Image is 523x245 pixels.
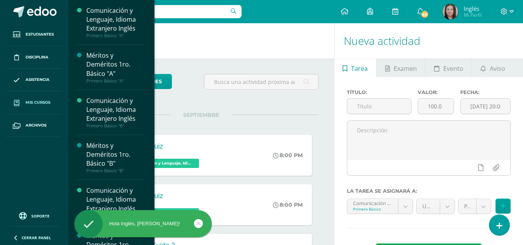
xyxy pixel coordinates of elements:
[122,142,201,151] div: Midterm Quiz
[273,152,303,159] div: 8:00 PM
[394,59,417,78] span: Examen
[86,51,145,78] div: Méritos y Deméritos 1ro. Básico "A"
[86,96,145,128] a: Comunicación y Lenguaje, Idioma Extranjero InglésPrimero Básico "B"
[6,46,62,69] a: Disciplina
[353,206,393,212] div: Primero Básico
[347,199,413,214] a: Comunicación y Lenguaje, Idioma Extranjero Inglés 'A'Primero Básico
[461,99,510,114] input: Fecha de entrega
[347,89,412,95] label: Título:
[26,99,50,106] span: Mis cursos
[6,23,62,46] a: Estudiantes
[334,58,376,77] a: Tarea
[26,77,50,83] span: Asistencia
[74,220,212,227] div: Hola Inglés, [PERSON_NAME]!
[122,208,199,218] span: Comunicación y Lenguaje, Idioma Extranjero Inglés 'B'
[6,91,62,114] a: Mis cursos
[425,58,472,77] a: Evento
[204,74,318,89] input: Busca una actividad próxima aquí...
[6,114,62,137] a: Archivos
[86,78,145,84] div: Primero Básico "A"
[472,58,513,77] a: Aviso
[77,23,325,58] h1: Actividades
[417,199,454,214] a: Unidad 4
[418,99,454,114] input: Puntos máximos
[377,58,425,77] a: Examen
[418,89,454,95] label: Valor:
[353,199,393,206] div: Comunicación y Lenguaje, Idioma Extranjero Inglés 'A'
[86,141,145,173] a: Méritos y Deméritos 1ro. Básico "B"Primero Básico "B"
[442,4,458,19] img: e03ec1ec303510e8e6f60bf4728ca3bf.png
[464,199,470,214] span: Parcial (10.0%)
[464,5,482,12] span: Inglés
[86,51,145,83] a: Méritos y Deméritos 1ro. Básico "A"Primero Básico "A"
[86,186,145,213] div: Comunicación y Lenguaje, Idioma Extranjero Inglés
[86,186,145,218] a: Comunicación y Lenguaje, Idioma Extranjero InglésPrimero Básico "C"
[422,199,434,214] span: Unidad 4
[86,6,145,33] div: Comunicación y Lenguaje, Idioma Extranjero Inglés
[458,199,491,214] a: Parcial (10.0%)
[86,33,145,38] div: Primero Básico "A"
[26,54,48,60] span: Disciplina
[122,159,199,168] span: Comunicación y Lenguaje, Idioma Extranjero Inglés 'A'
[347,99,411,114] input: Título
[31,213,50,219] span: Soporte
[86,123,145,128] div: Primero Básico "B"
[171,111,231,118] span: SEPTIEMBRE
[86,141,145,168] div: Méritos y Deméritos 1ro. Básico "B"
[22,235,51,240] span: Cerrar panel
[73,5,242,18] input: Busca un usuario...
[420,10,429,19] span: 40
[351,59,368,78] span: Tarea
[490,59,505,78] span: Aviso
[460,89,511,95] label: Fecha:
[273,201,303,208] div: 8:00 PM
[86,6,145,38] a: Comunicación y Lenguaje, Idioma Extranjero InglésPrimero Básico "A"
[9,210,59,221] a: Soporte
[347,188,511,194] label: La tarea se asignará a:
[86,168,145,173] div: Primero Básico "B"
[26,122,46,128] span: Archivos
[86,96,145,123] div: Comunicación y Lenguaje, Idioma Extranjero Inglés
[464,12,482,18] span: Mi Perfil
[443,59,463,78] span: Evento
[122,192,201,200] div: Midterm Quiz
[344,23,514,58] h1: Nueva actividad
[26,31,54,38] span: Estudiantes
[6,69,62,92] a: Asistencia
